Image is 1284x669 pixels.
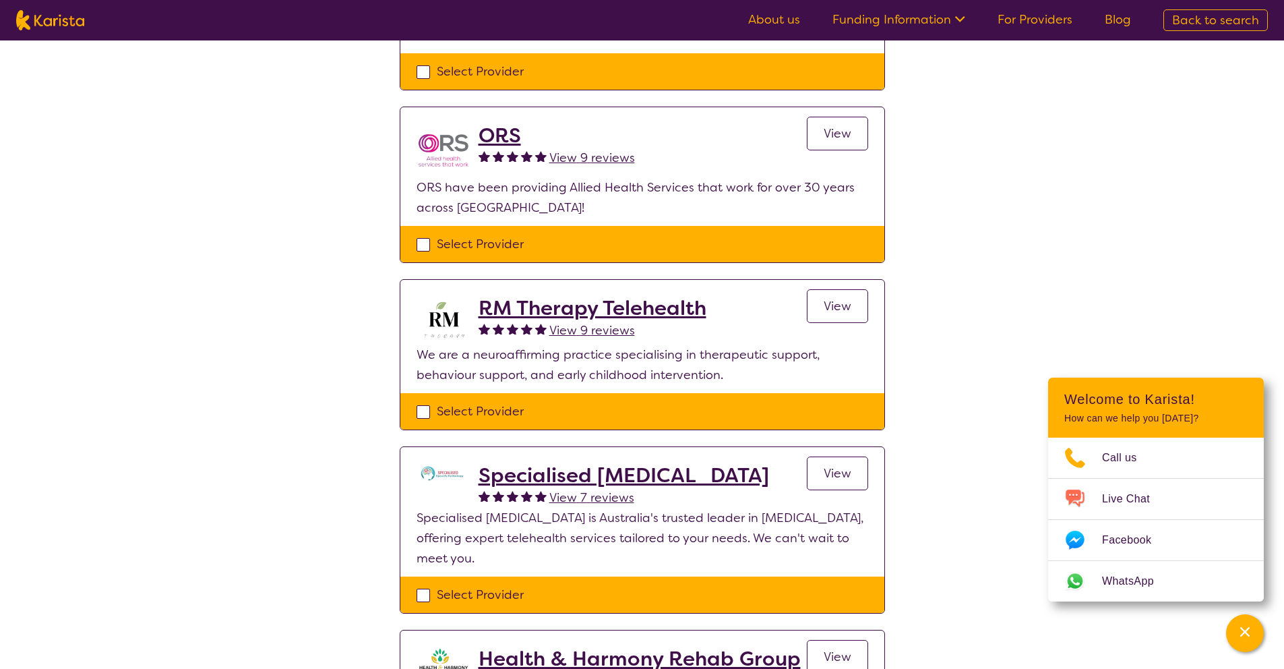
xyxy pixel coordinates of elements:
img: fullstar [507,323,518,334]
p: How can we help you [DATE]? [1064,413,1248,424]
img: fullstar [521,490,532,502]
span: Call us [1102,448,1153,468]
img: fullstar [535,490,547,502]
a: About us [748,11,800,28]
a: RM Therapy Telehealth [479,296,706,320]
img: fullstar [493,490,504,502]
img: nspbnteb0roocrxnmwip.png [417,123,470,177]
img: Karista logo [16,10,84,30]
a: View 9 reviews [549,320,635,341]
ul: Choose channel [1048,438,1264,602]
span: WhatsApp [1102,571,1170,591]
a: View [807,117,868,150]
a: Blog [1105,11,1131,28]
h2: Welcome to Karista! [1064,391,1248,407]
span: View 7 reviews [549,490,634,506]
a: View [807,289,868,323]
img: fullstar [479,323,490,334]
p: ORS have been providing Allied Health Services that work for over 30 years across [GEOGRAPHIC_DATA]! [417,177,868,218]
img: fullstar [507,490,518,502]
div: Channel Menu [1048,378,1264,602]
span: View 9 reviews [549,150,635,166]
p: We are a neuroaffirming practice specialising in therapeutic support, behaviour support, and earl... [417,345,868,385]
img: fullstar [521,150,532,162]
span: View [824,649,851,665]
a: For Providers [998,11,1072,28]
img: fullstar [493,150,504,162]
a: View 7 reviews [549,488,634,508]
a: Funding Information [832,11,965,28]
img: fullstar [535,150,547,162]
span: View [824,125,851,142]
img: b3hjthhf71fnbidirs13.png [417,296,470,345]
a: Web link opens in a new tab. [1048,561,1264,602]
p: Specialised [MEDICAL_DATA] is Australia's trusted leader in [MEDICAL_DATA], offering expert teleh... [417,508,868,569]
span: Live Chat [1102,489,1166,509]
img: fullstar [479,150,490,162]
span: View 9 reviews [549,322,635,339]
span: Back to search [1172,12,1259,28]
img: tc7lufxpovpqcirzzyzq.png [417,463,470,484]
img: fullstar [507,150,518,162]
img: fullstar [521,323,532,334]
button: Channel Menu [1226,614,1264,652]
img: fullstar [479,490,490,502]
a: Back to search [1163,9,1268,31]
span: View [824,465,851,482]
a: Specialised [MEDICAL_DATA] [479,463,769,488]
a: ORS [479,123,635,148]
img: fullstar [493,323,504,334]
span: Facebook [1102,530,1167,550]
a: View [807,457,868,490]
a: View 9 reviews [549,148,635,168]
img: fullstar [535,323,547,334]
span: View [824,298,851,314]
